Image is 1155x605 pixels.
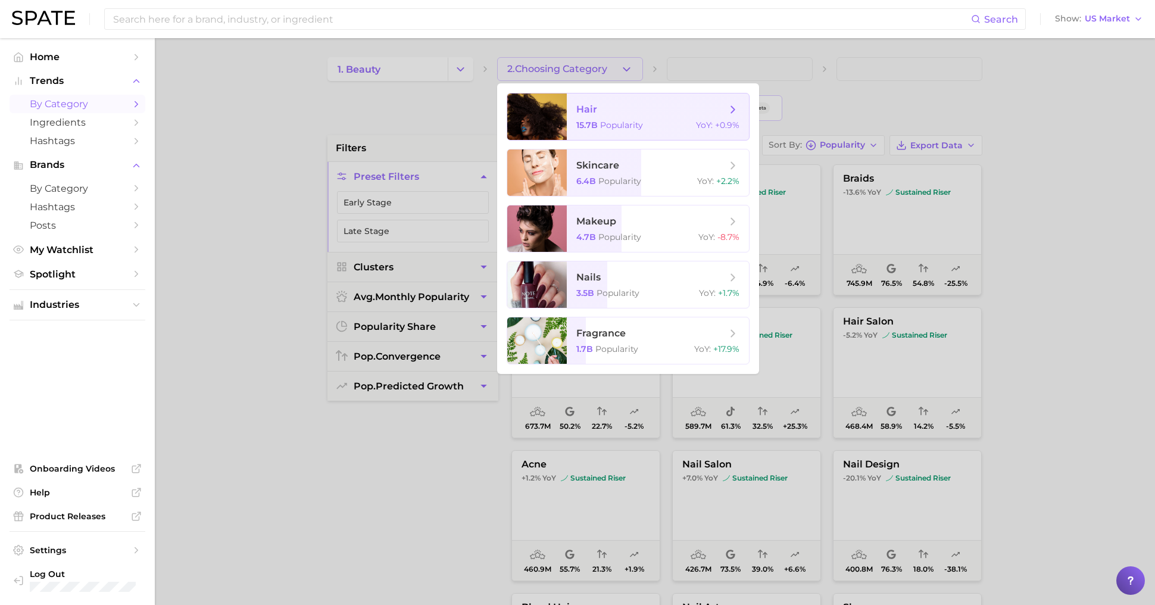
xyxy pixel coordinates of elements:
[576,344,593,354] span: 1.7b
[10,156,145,174] button: Brands
[30,117,125,128] span: Ingredients
[10,565,145,595] a: Log out. Currently logged in with e-mail sameera.polavar@gmail.com.
[595,344,638,354] span: Popularity
[984,14,1018,25] span: Search
[10,216,145,235] a: Posts
[576,104,597,115] span: hair
[597,288,639,298] span: Popularity
[30,76,125,86] span: Trends
[576,160,619,171] span: skincare
[10,241,145,259] a: My Watchlist
[10,113,145,132] a: Ingredients
[30,511,125,522] span: Product Releases
[30,545,125,556] span: Settings
[576,272,601,283] span: nails
[30,135,125,146] span: Hashtags
[715,120,739,130] span: +0.9%
[10,484,145,501] a: Help
[10,132,145,150] a: Hashtags
[696,120,713,130] span: YoY :
[10,296,145,314] button: Industries
[30,269,125,280] span: Spotlight
[1055,15,1081,22] span: Show
[30,487,125,498] span: Help
[697,176,714,186] span: YoY :
[10,265,145,283] a: Spotlight
[600,120,643,130] span: Popularity
[10,48,145,66] a: Home
[576,288,594,298] span: 3.5b
[576,120,598,130] span: 15.7b
[699,288,716,298] span: YoY :
[30,201,125,213] span: Hashtags
[10,541,145,559] a: Settings
[10,72,145,90] button: Trends
[576,216,616,227] span: makeup
[718,288,739,298] span: +1.7%
[10,198,145,216] a: Hashtags
[576,328,626,339] span: fragrance
[10,507,145,525] a: Product Releases
[10,460,145,478] a: Onboarding Videos
[30,98,125,110] span: by Category
[694,344,711,354] span: YoY :
[30,183,125,194] span: by Category
[576,176,596,186] span: 6.4b
[716,176,739,186] span: +2.2%
[12,11,75,25] img: SPATE
[1085,15,1130,22] span: US Market
[10,95,145,113] a: by Category
[576,232,596,242] span: 4.7b
[497,83,759,374] ul: 2.Choosing Category
[717,232,739,242] span: -8.7%
[30,569,151,579] span: Log Out
[598,232,641,242] span: Popularity
[698,232,715,242] span: YoY :
[713,344,739,354] span: +17.9%
[30,244,125,255] span: My Watchlist
[1052,11,1146,27] button: ShowUS Market
[598,176,641,186] span: Popularity
[112,9,971,29] input: Search here for a brand, industry, or ingredient
[10,179,145,198] a: by Category
[30,160,125,170] span: Brands
[30,220,125,231] span: Posts
[30,51,125,63] span: Home
[30,300,125,310] span: Industries
[30,463,125,474] span: Onboarding Videos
